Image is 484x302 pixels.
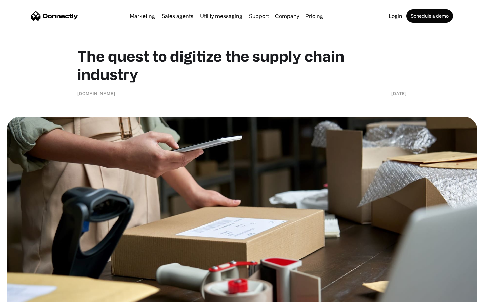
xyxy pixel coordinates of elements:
[7,290,40,300] aside: Language selected: English
[127,13,158,19] a: Marketing
[77,90,115,97] div: [DOMAIN_NAME]
[77,47,407,83] h1: The quest to digitize the supply chain industry
[391,90,407,97] div: [DATE]
[302,13,326,19] a: Pricing
[386,13,405,19] a: Login
[406,9,453,23] a: Schedule a demo
[13,290,40,300] ul: Language list
[246,13,272,19] a: Support
[159,13,196,19] a: Sales agents
[275,11,299,21] div: Company
[197,13,245,19] a: Utility messaging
